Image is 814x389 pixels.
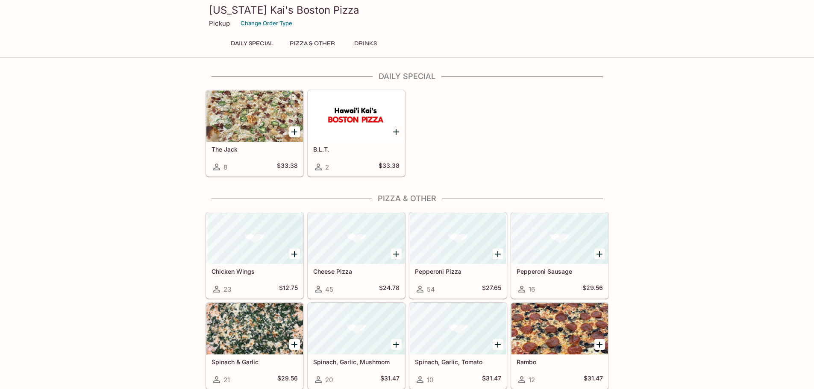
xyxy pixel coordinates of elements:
[206,213,303,264] div: Chicken Wings
[409,303,507,389] a: Spinach, Garlic, Tomato10$31.47
[237,17,296,30] button: Change Order Type
[511,303,608,389] a: Rambo12$31.47
[308,212,405,298] a: Cheese Pizza45$24.78
[391,339,402,350] button: Add Spinach, Garlic, Mushroom
[325,376,333,384] span: 20
[212,268,298,275] h5: Chicken Wings
[285,38,340,50] button: Pizza & Other
[212,358,298,366] h5: Spinach & Garlic
[511,303,608,354] div: Rambo
[410,303,506,354] div: Spinach, Garlic, Tomato
[223,376,230,384] span: 21
[209,3,605,17] h3: [US_STATE] Kai's Boston Pizza
[582,284,603,294] h5: $29.56
[277,162,298,172] h5: $33.38
[427,376,433,384] span: 10
[511,213,608,264] div: Pepperoni Sausage
[212,146,298,153] h5: The Jack
[223,163,227,171] span: 8
[279,284,298,294] h5: $12.75
[325,163,329,171] span: 2
[584,374,603,385] h5: $31.47
[289,339,300,350] button: Add Spinach & Garlic
[206,72,609,81] h4: Daily Special
[308,90,405,176] a: B.L.T.2$33.38
[493,339,503,350] button: Add Spinach, Garlic, Tomato
[482,374,501,385] h5: $31.47
[289,249,300,259] button: Add Chicken Wings
[391,249,402,259] button: Add Cheese Pizza
[529,376,535,384] span: 12
[482,284,501,294] h5: $27.65
[529,285,535,293] span: 16
[594,339,605,350] button: Add Rambo
[594,249,605,259] button: Add Pepperoni Sausage
[206,194,609,203] h4: Pizza & Other
[313,146,400,153] h5: B.L.T.
[380,374,400,385] h5: $31.47
[226,38,278,50] button: Daily Special
[223,285,231,293] span: 23
[206,91,303,142] div: The Jack
[391,126,402,137] button: Add B.L.T.
[415,268,501,275] h5: Pepperoni Pizza
[517,358,603,366] h5: Rambo
[517,268,603,275] h5: Pepperoni Sausage
[415,358,501,366] h5: Spinach, Garlic, Tomato
[308,303,405,354] div: Spinach, Garlic, Mushroom
[308,91,405,142] div: B.L.T.
[206,303,303,389] a: Spinach & Garlic21$29.56
[493,249,503,259] button: Add Pepperoni Pizza
[206,212,303,298] a: Chicken Wings23$12.75
[409,212,507,298] a: Pepperoni Pizza54$27.65
[289,126,300,137] button: Add The Jack
[379,162,400,172] h5: $33.38
[206,90,303,176] a: The Jack8$33.38
[308,303,405,389] a: Spinach, Garlic, Mushroom20$31.47
[277,374,298,385] h5: $29.56
[313,358,400,366] h5: Spinach, Garlic, Mushroom
[313,268,400,275] h5: Cheese Pizza
[511,212,608,298] a: Pepperoni Sausage16$29.56
[206,303,303,354] div: Spinach & Garlic
[410,213,506,264] div: Pepperoni Pizza
[325,285,333,293] span: 45
[209,19,230,27] p: Pickup
[308,213,405,264] div: Cheese Pizza
[347,38,385,50] button: Drinks
[427,285,435,293] span: 54
[379,284,400,294] h5: $24.78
